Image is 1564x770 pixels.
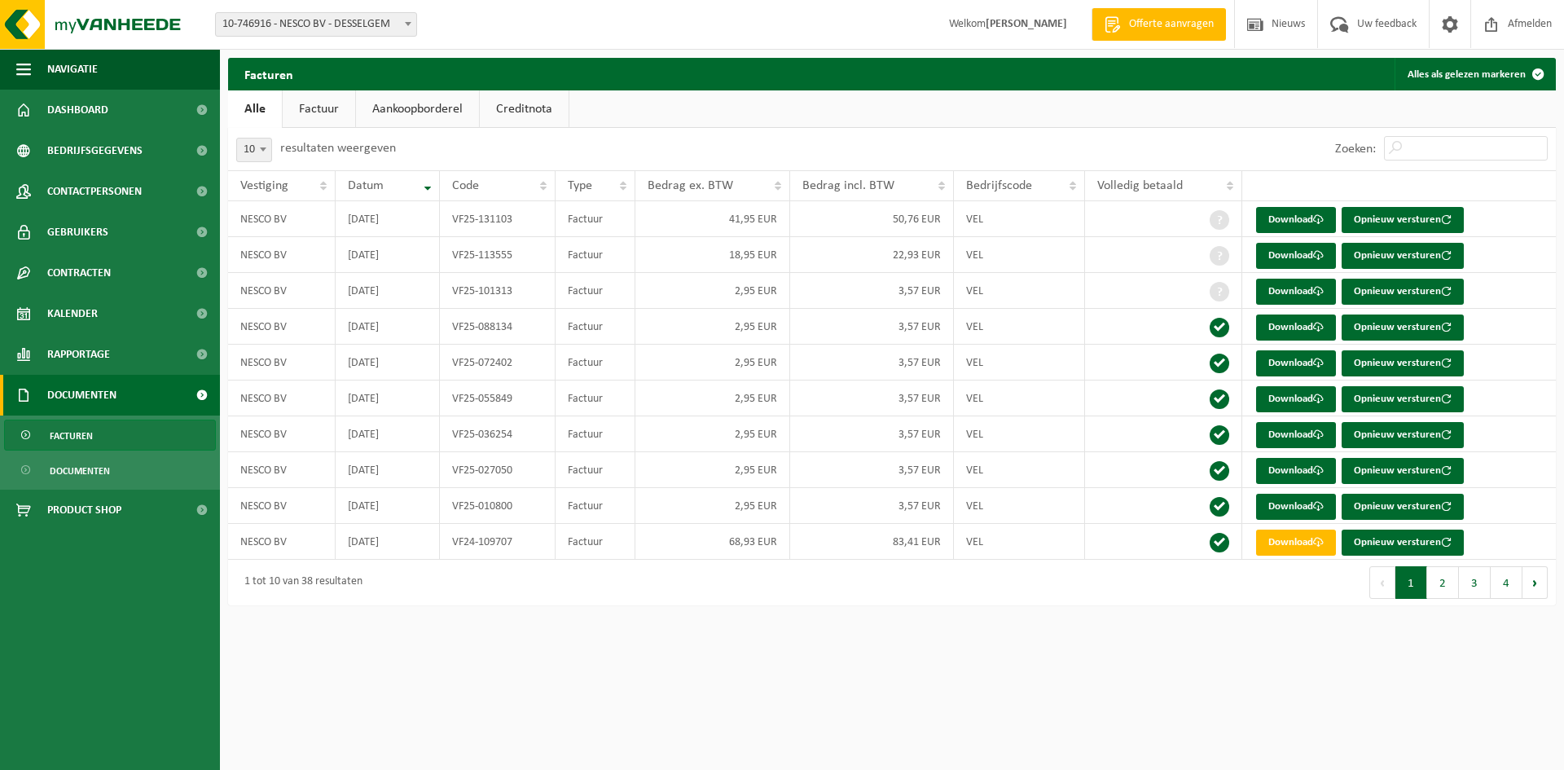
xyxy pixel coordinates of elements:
a: Alle [228,90,282,128]
span: Contactpersonen [47,171,142,212]
span: Rapportage [47,334,110,375]
span: Bedrijfsgegevens [47,130,143,171]
span: 10 [236,138,272,162]
td: NESCO BV [228,524,336,560]
span: Datum [348,179,384,192]
td: VF24-109707 [440,524,556,560]
td: 2,95 EUR [635,345,790,381]
span: Bedrijfscode [966,179,1032,192]
td: [DATE] [336,524,440,560]
button: Opnieuw versturen [1342,530,1464,556]
td: [DATE] [336,345,440,381]
a: Download [1256,530,1336,556]
a: Download [1256,350,1336,376]
td: 2,95 EUR [635,488,790,524]
td: NESCO BV [228,345,336,381]
td: NESCO BV [228,201,336,237]
button: 1 [1395,566,1427,599]
button: Next [1522,566,1548,599]
td: 3,57 EUR [790,345,953,381]
td: [DATE] [336,273,440,309]
a: Aankoopborderel [356,90,479,128]
td: VF25-131103 [440,201,556,237]
a: Download [1256,279,1336,305]
button: 4 [1491,566,1522,599]
button: Opnieuw versturen [1342,386,1464,412]
td: 2,95 EUR [635,273,790,309]
td: Factuur [556,309,635,345]
button: Opnieuw versturen [1342,315,1464,341]
span: Facturen [50,420,93,451]
a: Download [1256,243,1336,269]
button: Opnieuw versturen [1342,207,1464,233]
a: Download [1256,386,1336,412]
a: Offerte aanvragen [1092,8,1226,41]
td: VEL [954,524,1086,560]
td: VEL [954,416,1086,452]
td: VEL [954,452,1086,488]
button: 3 [1459,566,1491,599]
button: Alles als gelezen markeren [1395,58,1554,90]
td: 3,57 EUR [790,309,953,345]
span: Documenten [47,375,116,416]
h2: Facturen [228,58,310,90]
td: Factuur [556,237,635,273]
span: Contracten [47,253,111,293]
td: VF25-072402 [440,345,556,381]
a: Facturen [4,420,216,451]
td: NESCO BV [228,309,336,345]
td: Factuur [556,416,635,452]
td: 18,95 EUR [635,237,790,273]
td: 2,95 EUR [635,452,790,488]
a: Download [1256,494,1336,520]
td: 2,95 EUR [635,309,790,345]
td: Factuur [556,345,635,381]
span: Kalender [47,293,98,334]
td: [DATE] [336,237,440,273]
td: VEL [954,381,1086,416]
td: VF25-101313 [440,273,556,309]
a: Download [1256,315,1336,341]
td: VF25-055849 [440,381,556,416]
td: 3,57 EUR [790,416,953,452]
td: VEL [954,201,1086,237]
td: VEL [954,345,1086,381]
a: Factuur [283,90,355,128]
a: Download [1256,458,1336,484]
td: VF25-113555 [440,237,556,273]
td: Factuur [556,201,635,237]
td: Factuur [556,524,635,560]
button: Opnieuw versturen [1342,422,1464,448]
span: Documenten [50,455,110,486]
span: Dashboard [47,90,108,130]
td: NESCO BV [228,452,336,488]
td: VEL [954,237,1086,273]
td: Factuur [556,452,635,488]
button: Opnieuw versturen [1342,279,1464,305]
span: Type [568,179,592,192]
td: 22,93 EUR [790,237,953,273]
td: VF25-088134 [440,309,556,345]
span: Product Shop [47,490,121,530]
td: NESCO BV [228,237,336,273]
td: [DATE] [336,416,440,452]
td: 41,95 EUR [635,201,790,237]
span: 10-746916 - NESCO BV - DESSELGEM [215,12,417,37]
button: Opnieuw versturen [1342,458,1464,484]
td: [DATE] [336,381,440,416]
span: 10 [237,139,271,161]
td: 3,57 EUR [790,488,953,524]
div: 1 tot 10 van 38 resultaten [236,568,362,597]
td: 68,93 EUR [635,524,790,560]
span: Offerte aanvragen [1125,16,1218,33]
button: Previous [1369,566,1395,599]
td: [DATE] [336,488,440,524]
td: NESCO BV [228,381,336,416]
span: Gebruikers [47,212,108,253]
td: VEL [954,273,1086,309]
td: [DATE] [336,309,440,345]
td: VEL [954,309,1086,345]
td: VF25-010800 [440,488,556,524]
td: NESCO BV [228,273,336,309]
td: Factuur [556,381,635,416]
